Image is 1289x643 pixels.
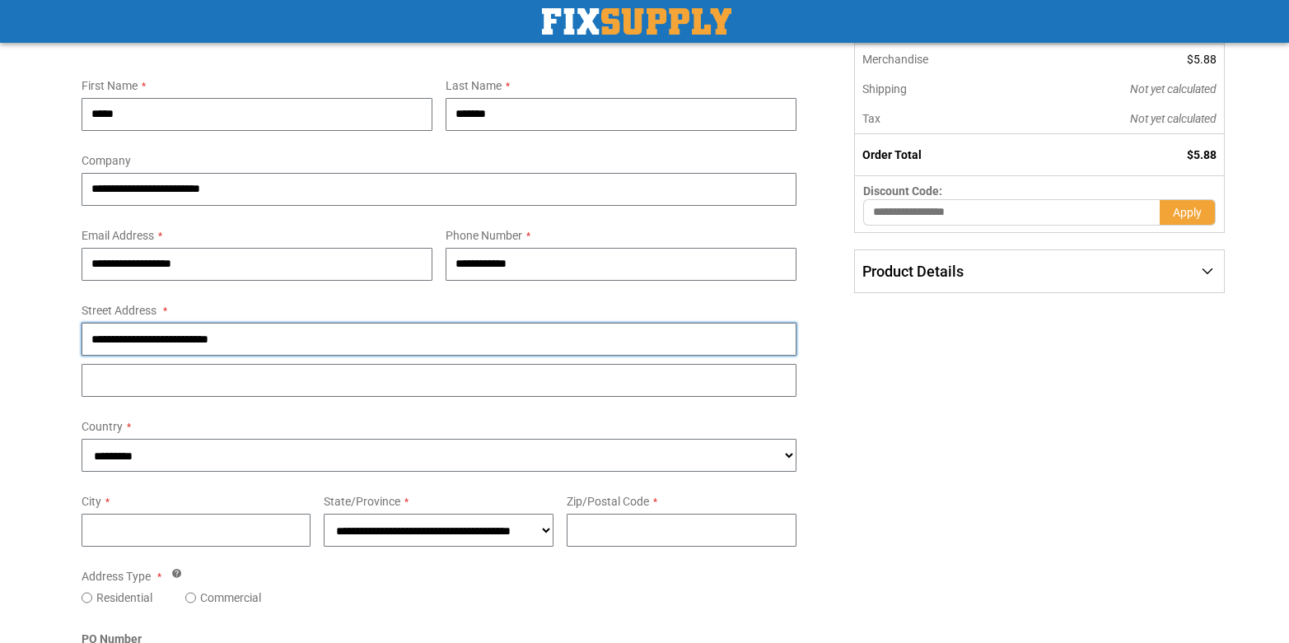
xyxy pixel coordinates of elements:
[855,104,1019,134] th: Tax
[200,589,261,606] label: Commercial
[542,8,731,35] a: store logo
[82,79,138,92] span: First Name
[862,263,964,280] span: Product Details
[96,589,152,606] label: Residential
[82,420,123,433] span: Country
[1173,206,1202,219] span: Apply
[862,82,907,96] span: Shipping
[324,495,400,508] span: State/Province
[82,495,101,508] span: City
[446,229,522,242] span: Phone Number
[1130,112,1217,125] span: Not yet calculated
[542,8,731,35] img: Fix Industrial Supply
[82,304,156,317] span: Street Address
[1130,82,1217,96] span: Not yet calculated
[446,79,502,92] span: Last Name
[82,154,131,167] span: Company
[863,184,942,198] span: Discount Code:
[862,148,922,161] strong: Order Total
[855,44,1019,74] th: Merchandise
[82,570,151,583] span: Address Type
[82,229,154,242] span: Email Address
[567,495,649,508] span: Zip/Postal Code
[1187,148,1217,161] span: $5.88
[1160,199,1216,226] button: Apply
[1187,53,1217,66] span: $5.88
